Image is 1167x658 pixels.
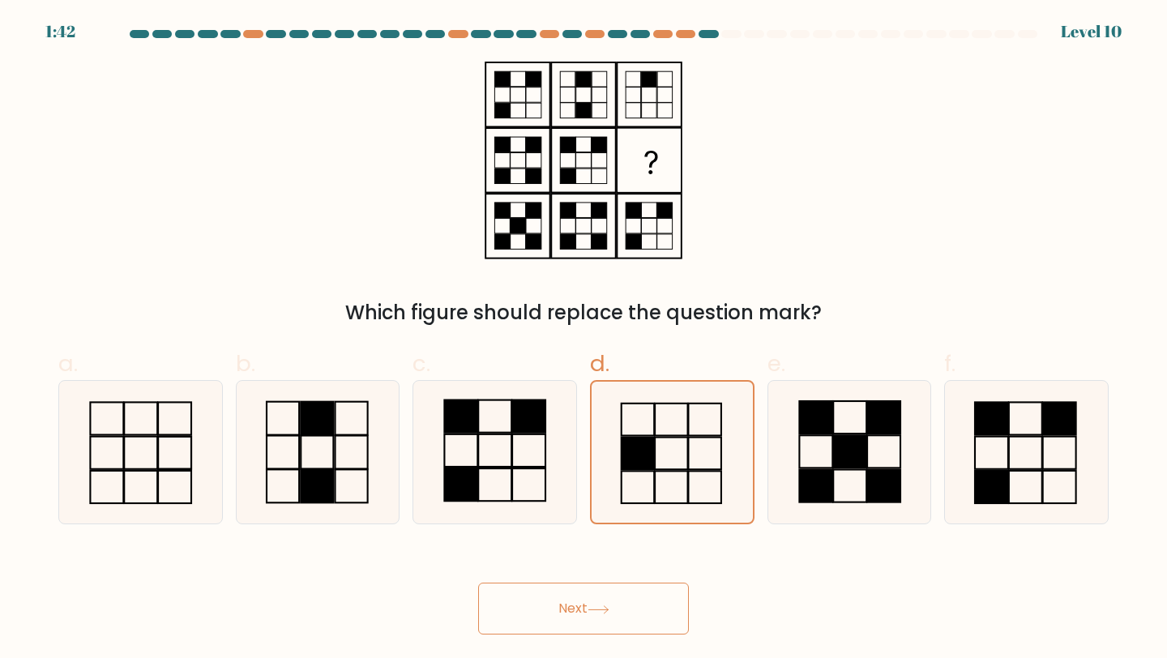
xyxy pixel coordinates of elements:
[944,348,955,379] span: f.
[45,19,75,44] div: 1:42
[68,298,1099,327] div: Which figure should replace the question mark?
[478,583,689,634] button: Next
[767,348,785,379] span: e.
[590,348,609,379] span: d.
[413,348,430,379] span: c.
[1061,19,1122,44] div: Level 10
[58,348,78,379] span: a.
[236,348,255,379] span: b.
